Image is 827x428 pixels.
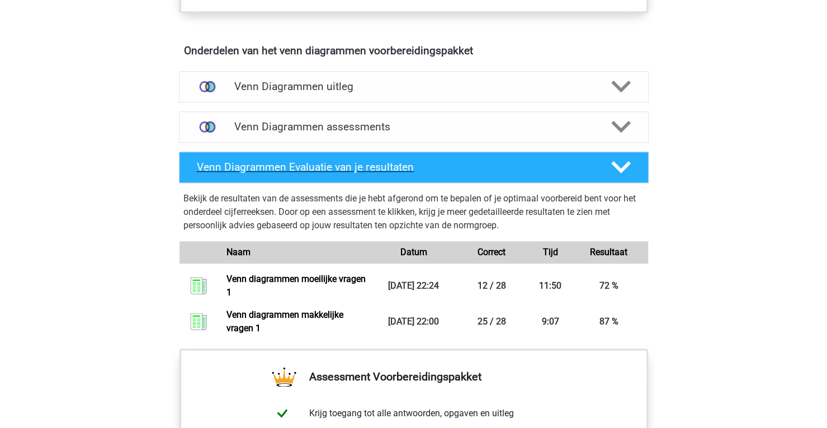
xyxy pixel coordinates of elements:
[234,80,593,93] h4: Venn Diagrammen uitleg
[197,161,593,173] h4: Venn Diagrammen Evaluatie van je resultaten
[375,246,453,259] div: Datum
[226,274,366,298] a: Venn diagrammen moeilijke vragen 1
[570,246,648,259] div: Resultaat
[531,246,570,259] div: Tijd
[193,72,221,101] img: venn diagrammen uitleg
[183,192,644,232] p: Bekijk de resultaten van de assessments die je hebt afgerond om te bepalen of je optimaal voorber...
[218,246,374,259] div: Naam
[193,112,221,141] img: venn diagrammen assessments
[174,71,653,102] a: uitleg Venn Diagrammen uitleg
[452,246,531,259] div: Correct
[174,111,653,143] a: assessments Venn Diagrammen assessments
[234,120,593,133] h4: Venn Diagrammen assessments
[226,309,343,333] a: Venn diagrammen makkelijke vragen 1
[174,152,653,183] a: Venn Diagrammen Evaluatie van je resultaten
[184,44,644,57] h4: Onderdelen van het venn diagrammen voorbereidingspakket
